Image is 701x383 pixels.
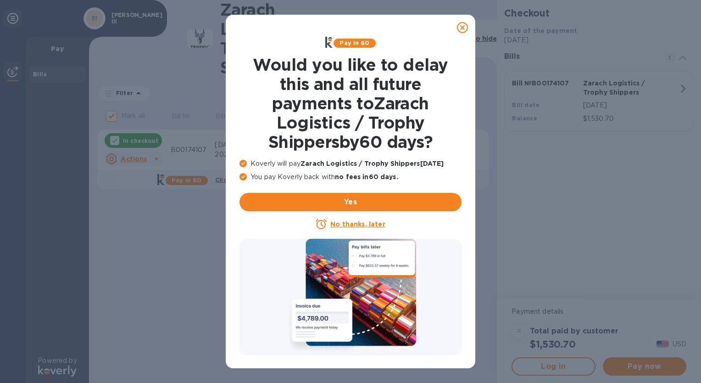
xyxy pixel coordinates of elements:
b: no fees in 60 days . [335,173,398,180]
b: Zarach Logistics / Trophy Shippers [DATE] [300,160,444,167]
span: Yes [247,197,454,208]
u: No thanks, later [330,220,385,228]
b: Pay in 60 [339,39,369,46]
h1: Would you like to delay this and all future payments to Zarach Logistics / Trophy Shippers by 60 ... [239,55,462,152]
button: Yes [239,193,462,211]
p: Koverly will pay [239,159,462,169]
p: You pay Koverly back with [239,172,462,182]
